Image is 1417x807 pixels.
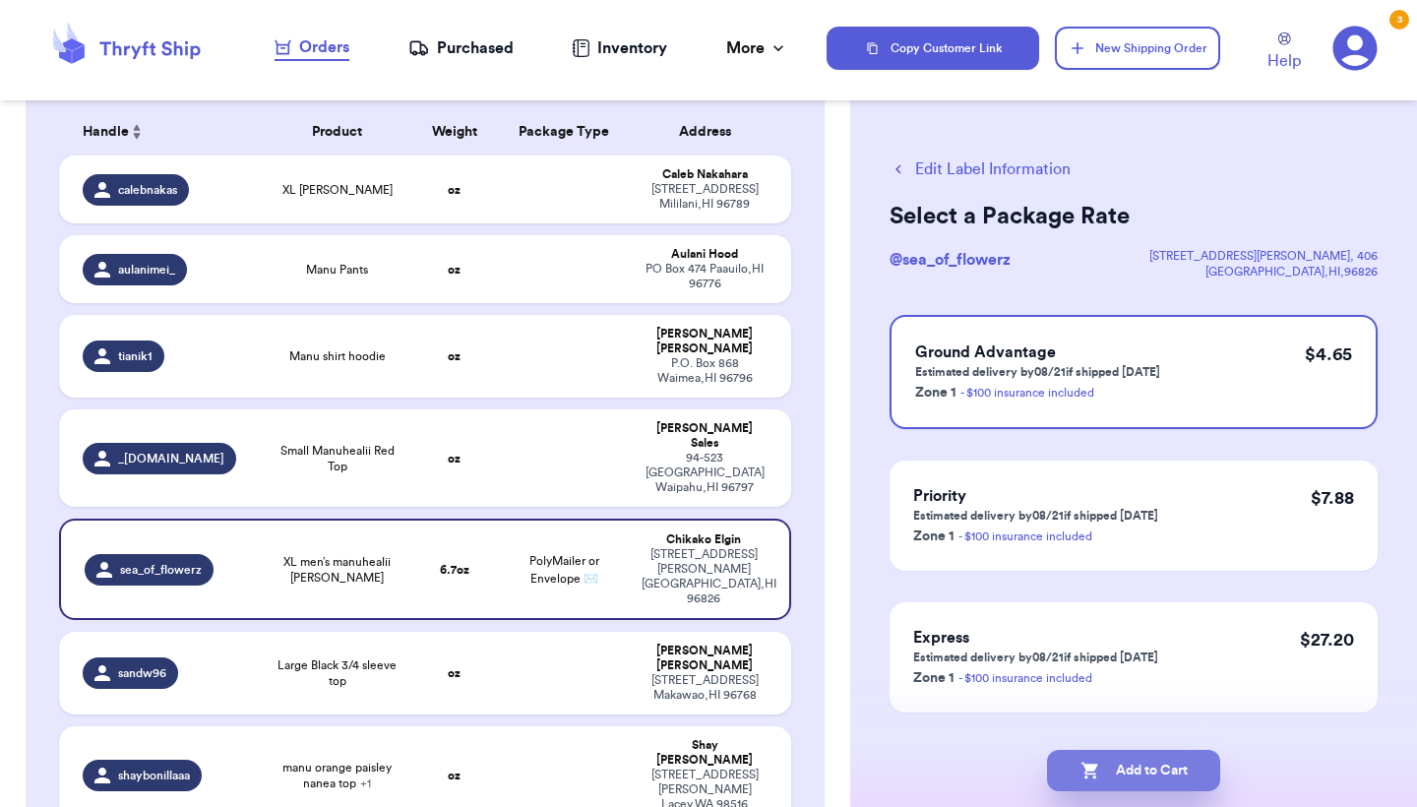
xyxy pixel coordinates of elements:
[1149,264,1378,279] div: [GEOGRAPHIC_DATA] , HI , 96826
[1047,750,1220,791] button: Add to Cart
[275,35,349,59] div: Orders
[642,262,768,291] div: PO Box 474 Paauilo , HI 96776
[276,443,399,474] span: Small Manuhealii Red Top
[915,386,956,400] span: Zone 1
[642,356,768,386] div: P.O. Box 868 Waimea , HI 96796
[276,657,399,689] span: Large Black 3/4 sleeve top
[958,530,1092,542] a: - $100 insurance included
[306,262,368,278] span: Manu Pants
[890,157,1071,181] button: Edit Label Information
[642,547,766,606] div: [STREET_ADDRESS][PERSON_NAME] [GEOGRAPHIC_DATA] , HI 96826
[448,453,461,465] strong: oz
[118,768,190,783] span: shaybonillaaa
[1149,248,1378,264] div: [STREET_ADDRESS][PERSON_NAME] , 406
[915,364,1160,380] p: Estimated delivery by 08/21 if shipped [DATE]
[448,350,461,362] strong: oz
[913,650,1158,665] p: Estimated delivery by 08/21 if shipped [DATE]
[1055,27,1220,70] button: New Shipping Order
[118,451,224,466] span: _[DOMAIN_NAME]
[118,665,166,681] span: sandw96
[642,167,768,182] div: Caleb Nakahara
[118,182,177,198] span: calebnakas
[1389,10,1409,30] div: 3
[642,421,768,451] div: [PERSON_NAME] Sales
[642,532,766,547] div: Chikako Elgin
[1300,626,1354,653] p: $ 27.20
[448,264,461,276] strong: oz
[913,671,955,685] span: Zone 1
[890,252,1011,268] span: @ sea_of_flowerz
[529,555,599,585] span: PolyMailer or Envelope ✉️
[448,184,461,196] strong: oz
[572,36,667,60] a: Inventory
[958,672,1092,684] a: - $100 insurance included
[726,36,788,60] div: More
[642,182,768,212] div: [STREET_ADDRESS] Mililani , HI 96789
[1267,49,1301,73] span: Help
[1305,341,1352,368] p: $ 4.65
[642,738,768,768] div: Shay [PERSON_NAME]
[960,387,1094,399] a: - $100 insurance included
[642,644,768,673] div: [PERSON_NAME] [PERSON_NAME]
[408,36,514,60] a: Purchased
[276,760,399,791] span: manu orange paisley nanea top
[827,27,1039,70] button: Copy Customer Link
[1332,26,1378,71] a: 3
[360,777,371,789] span: + 1
[448,667,461,679] strong: oz
[1311,484,1354,512] p: $ 7.88
[448,770,461,781] strong: oz
[118,348,153,364] span: tianik1
[915,344,1056,360] span: Ground Advantage
[642,247,768,262] div: Aulani Hood
[289,348,386,364] span: Manu shirt hoodie
[913,488,966,504] span: Priority
[1267,32,1301,73] a: Help
[120,562,202,578] span: sea_of_flowerz
[275,35,349,61] a: Orders
[642,451,768,495] div: 94-523 [GEOGRAPHIC_DATA] Waipahu , HI 96797
[264,108,410,155] th: Product
[118,262,175,278] span: aulanimei_
[890,201,1378,232] h2: Select a Package Rate
[913,529,955,543] span: Zone 1
[129,120,145,144] button: Sort ascending
[276,554,399,586] span: XL men’s manuhealii [PERSON_NAME]
[282,182,393,198] span: XL [PERSON_NAME]
[642,673,768,703] div: [STREET_ADDRESS] Makawao , HI 96768
[913,630,969,646] span: Express
[440,564,469,576] strong: 6.7 oz
[83,122,129,143] span: Handle
[498,108,630,155] th: Package Type
[410,108,498,155] th: Weight
[630,108,791,155] th: Address
[913,508,1158,524] p: Estimated delivery by 08/21 if shipped [DATE]
[642,327,768,356] div: [PERSON_NAME] [PERSON_NAME]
